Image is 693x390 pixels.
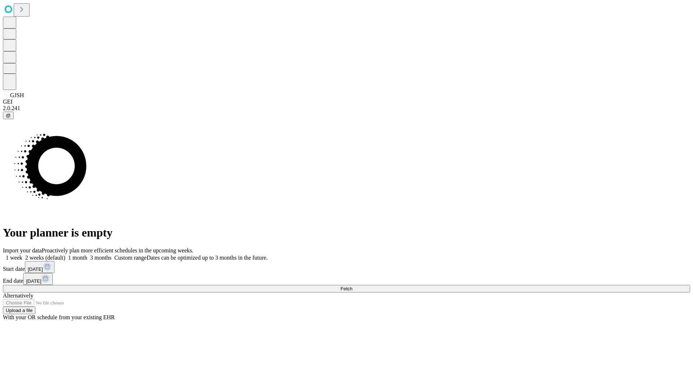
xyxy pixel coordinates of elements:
span: Dates can be optimized up to 3 months in the future. [147,255,267,261]
span: @ [6,113,11,118]
span: 1 week [6,255,22,261]
span: With your OR schedule from your existing EHR [3,314,115,320]
div: GEI [3,99,690,105]
span: GJSH [10,92,24,98]
button: Fetch [3,285,690,292]
button: [DATE] [23,273,53,285]
span: 2 weeks (default) [25,255,65,261]
span: 3 months [90,255,112,261]
button: [DATE] [25,261,55,273]
span: Custom range [114,255,147,261]
span: Alternatively [3,292,33,299]
div: 2.0.241 [3,105,690,112]
div: End date [3,273,690,285]
button: @ [3,112,14,119]
button: Upload a file [3,307,35,314]
span: 1 month [68,255,87,261]
span: Import your data [3,247,42,253]
span: Proactively plan more efficient schedules in the upcoming weeks. [42,247,193,253]
span: Fetch [340,286,352,291]
h1: Your planner is empty [3,226,690,239]
span: [DATE] [26,278,41,284]
span: [DATE] [28,266,43,272]
div: Start date [3,261,690,273]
